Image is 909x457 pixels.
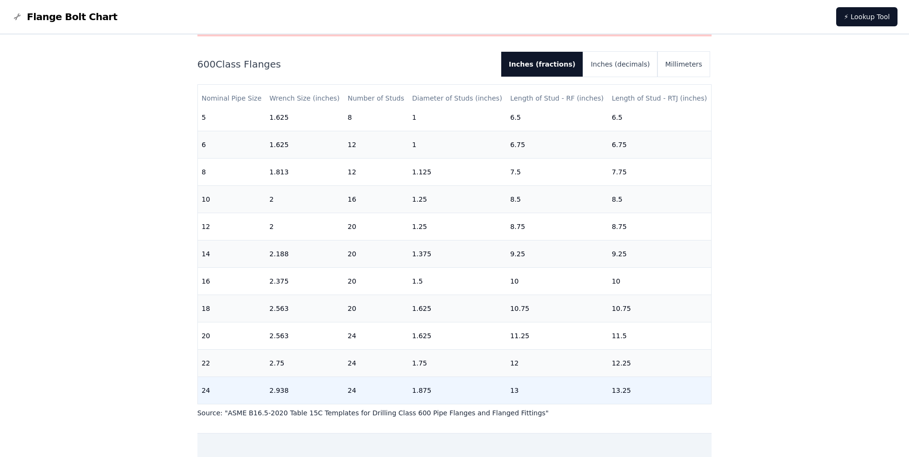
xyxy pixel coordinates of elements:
td: 2.563 [265,295,344,322]
td: 20 [198,322,266,349]
span: Flange Bolt Chart [27,10,117,23]
td: 10 [608,267,712,295]
td: 1 [408,131,506,158]
td: 6.75 [506,131,608,158]
th: Length of Stud - RF (inches) [506,85,608,112]
td: 12 [344,131,408,158]
td: 6.5 [608,103,712,131]
td: 8.75 [506,213,608,240]
td: 2 [265,185,344,213]
td: 6 [198,131,266,158]
td: 1.75 [408,349,506,377]
td: 2.563 [265,322,344,349]
th: Nominal Pipe Size [198,85,266,112]
td: 16 [198,267,266,295]
th: Diameter of Studs (inches) [408,85,506,112]
th: Number of Studs [344,85,408,112]
td: 2 [265,213,344,240]
td: 9.25 [608,240,712,267]
button: Millimeters [657,52,710,77]
td: 10.75 [506,295,608,322]
td: 1.25 [408,185,506,213]
td: 20 [344,295,408,322]
td: 8.75 [608,213,712,240]
td: 8 [344,103,408,131]
td: 11.25 [506,322,608,349]
td: 1.25 [408,213,506,240]
td: 5 [198,103,266,131]
td: 18 [198,295,266,322]
td: 11.5 [608,322,712,349]
a: ⚡ Lookup Tool [836,7,897,26]
td: 20 [344,213,408,240]
td: 6.5 [506,103,608,131]
td: 1.625 [265,131,344,158]
td: 7.75 [608,158,712,185]
td: 13 [506,377,608,404]
td: 2.938 [265,377,344,404]
img: Flange Bolt Chart Logo [12,11,23,23]
td: 1.625 [408,295,506,322]
td: 24 [344,377,408,404]
td: 1.625 [408,322,506,349]
td: 6.75 [608,131,712,158]
button: Inches (fractions) [501,52,583,77]
td: 1.813 [265,158,344,185]
button: Inches (decimals) [583,52,657,77]
td: 10.75 [608,295,712,322]
th: Wrench Size (inches) [265,85,344,112]
td: 24 [198,377,266,404]
td: 24 [344,349,408,377]
td: 8.5 [506,185,608,213]
td: 1 [408,103,506,131]
td: 1.875 [408,377,506,404]
td: 2.75 [265,349,344,377]
th: Length of Stud - RTJ (inches) [608,85,712,112]
td: 1.125 [408,158,506,185]
td: 20 [344,240,408,267]
td: 1.375 [408,240,506,267]
td: 9.25 [506,240,608,267]
td: 7.5 [506,158,608,185]
a: Flange Bolt Chart LogoFlange Bolt Chart [12,10,117,23]
td: 12 [506,349,608,377]
td: 12.25 [608,349,712,377]
td: 16 [344,185,408,213]
td: 24 [344,322,408,349]
td: 14 [198,240,266,267]
td: 1.5 [408,267,506,295]
td: 8 [198,158,266,185]
h2: 600 Class Flanges [197,57,494,71]
td: 2.188 [265,240,344,267]
td: 13.25 [608,377,712,404]
td: 10 [506,267,608,295]
td: 22 [198,349,266,377]
td: 12 [198,213,266,240]
td: 1.625 [265,103,344,131]
td: 12 [344,158,408,185]
td: 10 [198,185,266,213]
td: 20 [344,267,408,295]
td: 8.5 [608,185,712,213]
p: Source: " ASME B16.5-2020 Table 15C Templates for Drilling Class 600 Pipe Flanges and Flanged Fit... [197,408,712,418]
td: 2.375 [265,267,344,295]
